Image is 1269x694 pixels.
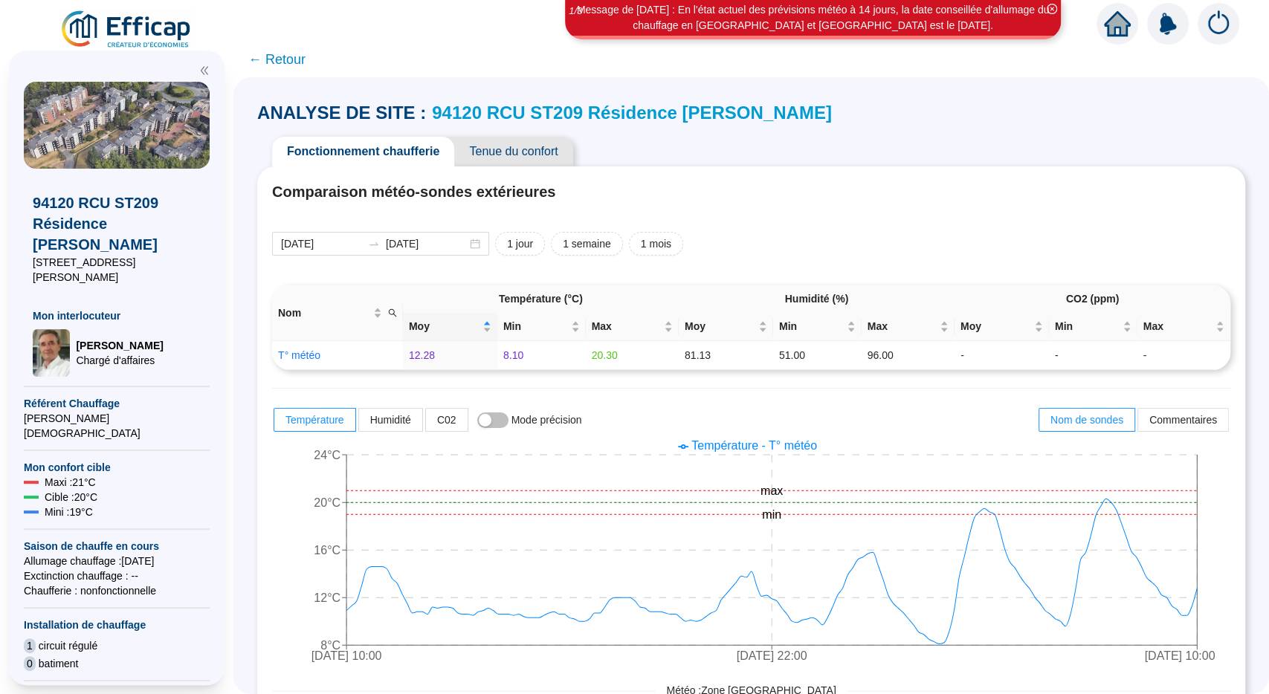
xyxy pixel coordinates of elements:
span: Cible : 20 °C [45,490,97,505]
span: 1 jour [507,236,533,252]
span: 1 semaine [563,236,611,252]
tspan: 24°C [314,449,340,461]
th: Température (°C) [403,285,679,313]
span: [STREET_ADDRESS][PERSON_NAME] [33,255,201,285]
span: Min [1055,319,1120,334]
input: Date de fin [386,236,467,252]
tspan: min [762,508,781,521]
input: Date de début [281,236,362,252]
span: Moy [685,319,755,334]
span: Nom [278,305,370,321]
img: alerts [1198,3,1239,45]
span: Max [868,319,937,334]
th: Moy [955,313,1049,341]
button: 1 jour [495,232,545,256]
td: - [955,341,1049,370]
span: to [368,238,380,250]
span: Température [285,414,344,426]
span: Max [1143,319,1213,334]
span: Exctinction chauffage : -- [24,568,210,583]
img: efficap energie logo [59,9,194,51]
a: T° météo [278,349,320,361]
th: CO2 (ppm) [955,285,1230,313]
span: Mon confort cible [24,460,210,475]
span: 94120 RCU ST209 Résidence [PERSON_NAME] [33,192,201,255]
span: Min [779,319,844,334]
span: batiment [39,656,79,671]
td: - [1049,341,1137,370]
span: Mini : 19 °C [45,505,93,519]
span: Saison de chauffe en cours [24,539,210,554]
tspan: [DATE] 10:00 [1144,649,1215,661]
span: 8.10 [503,349,523,361]
img: alerts [1147,3,1189,45]
th: Max [586,313,679,341]
span: ANALYSE DE SITE : [257,101,426,125]
span: Allumage chauffage : [DATE] [24,554,210,568]
div: Message de [DATE] : En l'état actuel des prévisions météo à 14 jours, la date conseillée d'alluma... [567,2,1059,33]
span: Tenue du confort [454,137,572,166]
span: 1 [24,638,36,653]
span: Max [592,319,661,334]
th: Humidité (%) [679,285,955,313]
span: swap-right [368,238,380,250]
span: Chaufferie : non fonctionnelle [24,583,210,598]
span: home [1104,10,1131,37]
span: Humidité [370,414,411,426]
tspan: max [761,484,783,497]
span: double-left [199,65,210,76]
span: Mon interlocuteur [33,308,201,323]
tspan: 8°C [320,639,340,652]
span: search [388,308,397,317]
span: 20.30 [592,349,618,361]
span: Fonctionnement chaufferie [272,137,454,166]
th: Max [1137,313,1230,341]
span: Nom de sondes [1050,414,1123,426]
span: [PERSON_NAME] [76,338,163,353]
span: 1 mois [641,236,671,252]
span: Température - T° météo [691,439,817,452]
tspan: 20°C [314,496,340,509]
span: search [385,302,400,324]
span: [PERSON_NAME][DEMOGRAPHIC_DATA] [24,411,210,441]
td: 51.00 [773,341,862,370]
span: Mode précision [511,414,582,426]
tspan: [DATE] 10:00 [311,649,382,661]
img: Chargé d'affaires [33,329,70,377]
span: Installation de chauffage [24,617,210,632]
span: 0 [24,656,36,671]
button: 1 mois [629,232,683,256]
button: 1 semaine [551,232,623,256]
tspan: [DATE] 22:00 [737,649,807,661]
td: 81.13 [679,341,773,370]
th: Max [862,313,955,341]
span: close-circle [1047,4,1057,14]
h4: Comparaison météo-sondes extérieures [272,181,1230,202]
span: Maxi : 21 °C [45,475,96,490]
span: Min [503,319,568,334]
span: Commentaires [1149,414,1217,426]
th: Nom [272,285,403,341]
th: Min [497,313,586,341]
i: 1 / 3 [569,5,582,16]
td: 96.00 [862,341,955,370]
span: circuit régulé [39,638,97,653]
th: Moy [403,313,497,341]
th: Min [773,313,862,341]
span: Référent Chauffage [24,396,210,411]
td: - [1137,341,1230,370]
span: C02 [437,414,456,426]
a: 94120 RCU ST209 Résidence [PERSON_NAME] [432,103,832,123]
span: 12.28 [409,349,435,361]
span: Moy [409,319,479,334]
tspan: 16°C [314,544,340,557]
tspan: 12°C [314,591,340,604]
th: Moy [679,313,773,341]
span: Moy [960,319,1031,334]
span: Chargé d'affaires [76,353,163,368]
span: ← Retour [248,49,306,70]
th: Min [1049,313,1137,341]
